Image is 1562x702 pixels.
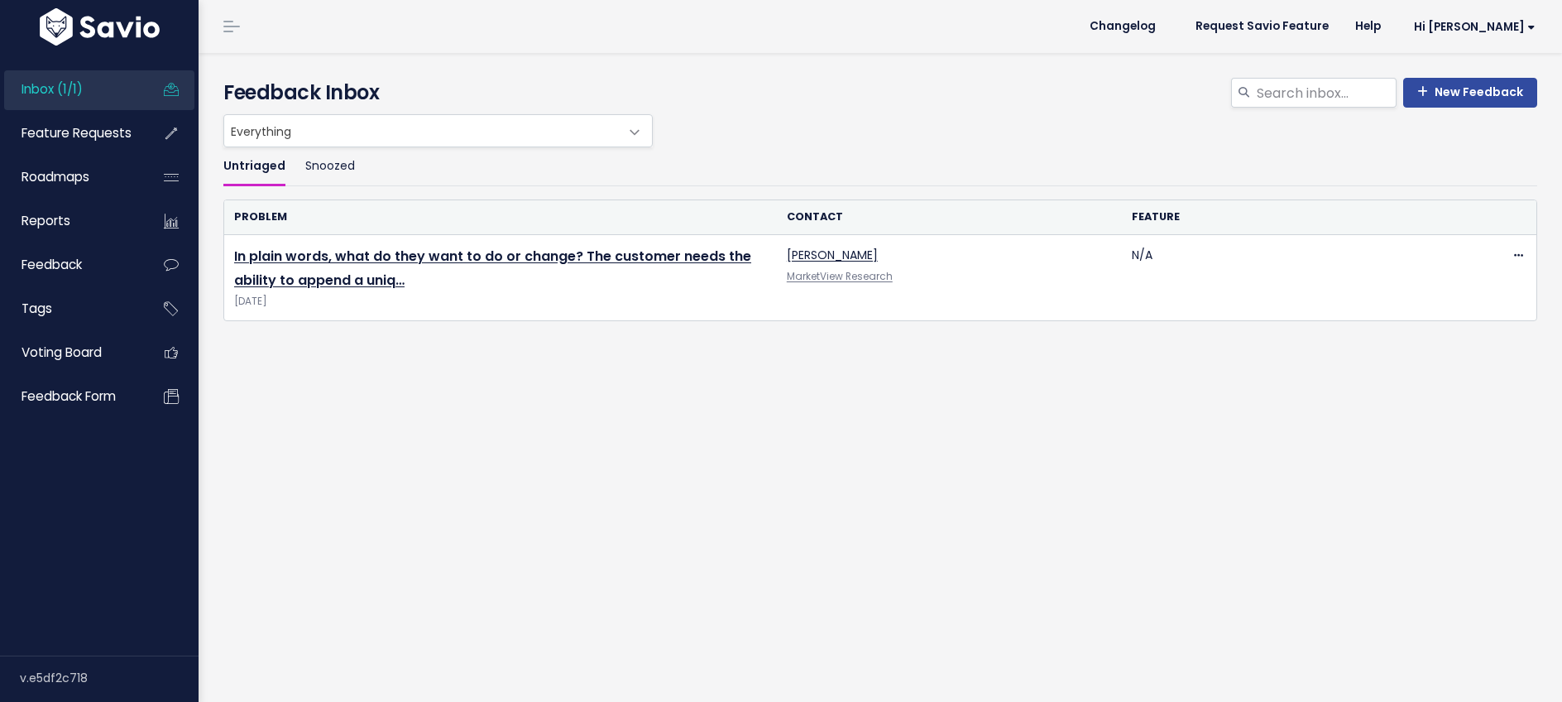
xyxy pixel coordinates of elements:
[36,8,164,46] img: logo-white.9d6f32f41409.svg
[4,246,137,284] a: Feedback
[1090,21,1156,32] span: Changelog
[1414,21,1536,33] span: Hi [PERSON_NAME]
[20,656,199,700] div: v.e5df2c718
[234,247,751,290] a: In plain words, what do they want to do or change? The customer needs the ability to append a uniq…
[4,114,137,152] a: Feature Requests
[22,168,89,185] span: Roadmaps
[4,334,137,372] a: Voting Board
[234,293,767,310] span: [DATE]
[224,115,619,147] span: Everything
[787,247,878,263] a: [PERSON_NAME]
[4,377,137,416] a: Feedback form
[22,212,70,229] span: Reports
[777,200,1122,234] th: Contact
[1122,235,1467,321] td: N/A
[1122,200,1467,234] th: Feature
[4,158,137,196] a: Roadmaps
[787,270,893,283] a: MarketView Research
[305,147,355,186] a: Snoozed
[4,70,137,108] a: Inbox (1/1)
[22,300,52,317] span: Tags
[1342,14,1394,39] a: Help
[22,256,82,273] span: Feedback
[4,202,137,240] a: Reports
[22,124,132,142] span: Feature Requests
[1394,14,1549,40] a: Hi [PERSON_NAME]
[22,387,116,405] span: Feedback form
[1182,14,1342,39] a: Request Savio Feature
[22,80,83,98] span: Inbox (1/1)
[1255,78,1397,108] input: Search inbox...
[4,290,137,328] a: Tags
[223,147,285,186] a: Untriaged
[223,78,1537,108] h4: Feedback Inbox
[223,147,1537,186] ul: Filter feature requests
[223,114,653,147] span: Everything
[1403,78,1537,108] a: New Feedback
[224,200,777,234] th: Problem
[22,344,102,361] span: Voting Board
